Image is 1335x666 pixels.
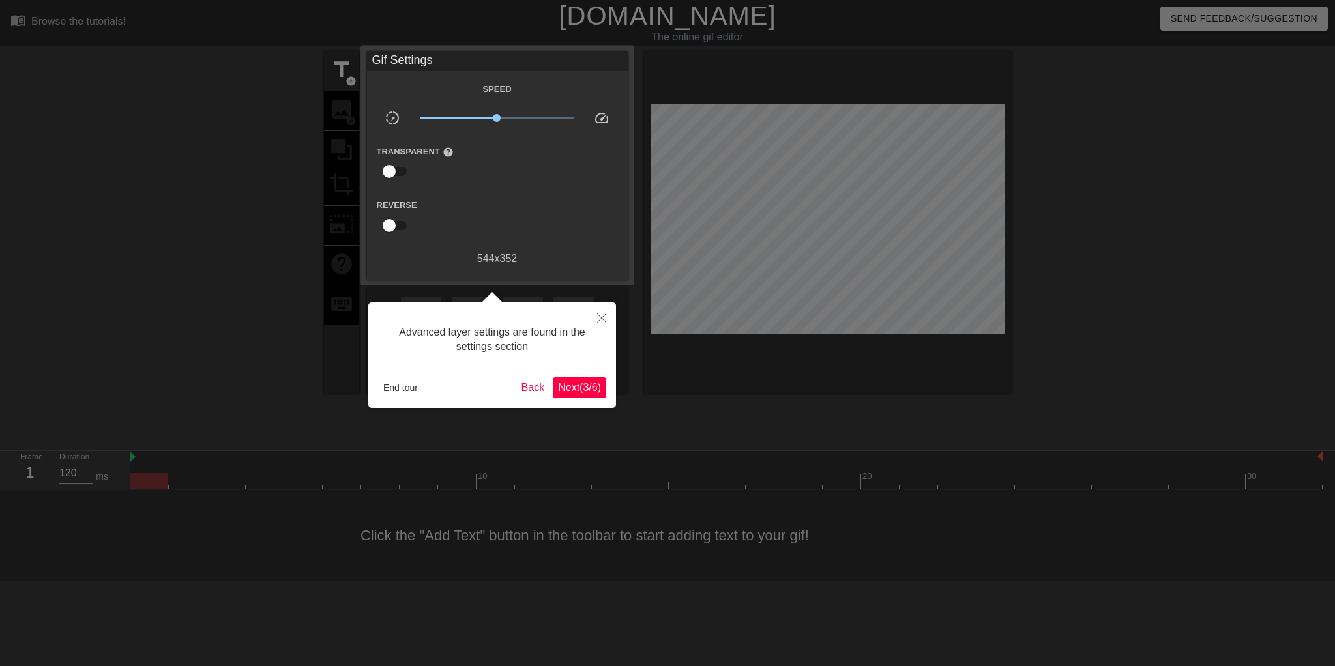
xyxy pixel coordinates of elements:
button: Next [553,377,606,398]
button: End tour [378,378,423,398]
button: Back [516,377,550,398]
div: Advanced layer settings are found in the settings section [378,312,606,368]
span: Next ( 3 / 6 ) [558,382,601,393]
button: Close [587,302,616,332]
